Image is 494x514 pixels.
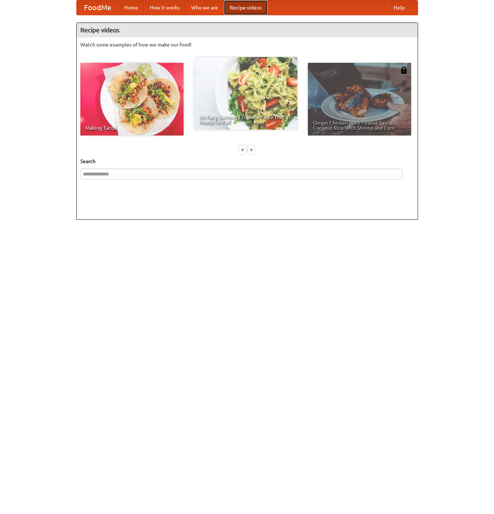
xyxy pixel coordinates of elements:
img: 483408.png [400,66,407,74]
a: FoodMe [77,0,119,15]
a: Who we are [185,0,224,15]
a: Home [119,0,144,15]
div: » [248,145,254,154]
a: How it works [144,0,185,15]
a: Help [388,0,410,15]
a: An Easy, Summery Tomato Pasta That's Ready for Fall [194,57,297,130]
a: Making Tacos [80,63,184,135]
h5: Search [80,158,414,165]
p: Watch some examples of how we make our food! [80,41,414,48]
span: An Easy, Summery Tomato Pasta That's Ready for Fall [199,114,292,125]
a: Recipe videos [224,0,268,15]
span: Making Tacos [85,125,178,130]
div: « [240,145,246,154]
h4: Recipe videos [77,23,418,37]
